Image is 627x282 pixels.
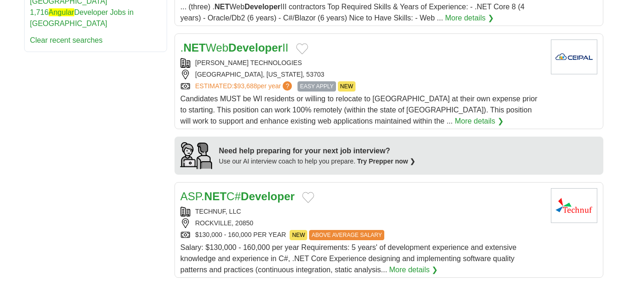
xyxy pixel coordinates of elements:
[241,190,295,203] strong: Developer
[357,157,416,165] a: Try Prepper now ❯
[551,39,597,74] img: Company logo
[181,3,525,22] span: ... (three) . Web III contractors Top Required Skills & Years of Experience: - .NET Core 8 (4 yea...
[551,188,597,223] img: Technuf, LLC logo
[181,207,543,216] div: TECHNUF, LLC
[302,192,314,203] button: Add to favorite jobs
[233,82,257,90] span: $93,688
[181,70,543,79] div: [GEOGRAPHIC_DATA], [US_STATE], 53703
[214,3,229,11] strong: NET
[219,145,416,157] div: Need help preparing for your next job interview?
[283,81,292,91] span: ?
[181,243,517,274] span: Salary: $130,000 - 160,000 per year Requirements: 5 years' of development experience and extensiv...
[455,116,504,127] a: More details ❯
[219,157,416,166] div: Use our AI interview coach to help you prepare.
[181,218,543,228] div: ROCKVILLE, 20850
[49,8,74,16] ah_el_jm_1753883369043: Angular
[181,41,289,54] a: .NETWebDeveloperII
[195,81,294,92] a: ESTIMATED:$93,688per year?
[183,41,206,54] strong: NET
[445,13,494,24] a: More details ❯
[181,95,537,125] span: Candidates MUST be WI residents or willing to relocate to [GEOGRAPHIC_DATA] at their own expense ...
[204,190,226,203] strong: NET
[338,81,356,92] span: NEW
[290,230,307,240] span: NEW
[228,41,282,54] strong: Developer
[30,8,134,27] a: 1,716AngularDeveloper Jobs in [GEOGRAPHIC_DATA]
[296,43,308,54] button: Add to favorite jobs
[389,264,438,275] a: More details ❯
[181,58,543,68] div: [PERSON_NAME] TECHNOLOGIES
[309,230,384,240] span: ABOVE AVERAGE SALARY
[297,81,336,92] span: EASY APPLY
[30,36,103,44] a: Clear recent searches
[245,3,280,11] strong: Developer
[181,190,295,203] a: ASP.NETC#Developer
[181,230,543,240] div: $130,000 - 160,000 PER YEAR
